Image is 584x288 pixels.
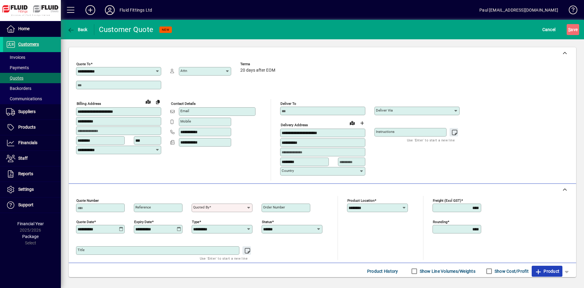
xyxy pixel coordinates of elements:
span: Product History [367,266,398,276]
span: Cancel [542,25,556,34]
a: Invoices [3,52,61,62]
mat-label: Status [262,219,272,224]
mat-label: Mobile [180,119,191,123]
a: Backorders [3,83,61,94]
span: Payments [6,65,29,70]
a: Reports [3,166,61,182]
a: Home [3,21,61,37]
span: Home [18,26,30,31]
span: Customers [18,42,39,47]
button: Copy to Delivery address [153,97,163,107]
button: Product History [365,266,401,277]
a: View on map [143,97,153,106]
a: Communications [3,94,61,104]
span: Terms [240,62,277,66]
mat-hint: Use 'Enter' to start a new line [200,255,248,262]
span: Settings [18,187,34,192]
label: Show Line Volumes/Weights [419,268,475,274]
mat-label: Quote date [76,219,94,224]
span: 20 days after EOM [240,68,275,73]
mat-label: Reference [135,205,151,209]
span: Financials [18,140,37,145]
span: Reports [18,171,33,176]
a: Payments [3,62,61,73]
button: Product [532,266,562,277]
span: Package [22,234,39,239]
mat-label: Instructions [376,130,395,134]
span: NEW [162,28,169,32]
mat-label: Type [192,219,199,224]
mat-label: Deliver To [280,101,296,106]
mat-label: Quote number [76,198,99,202]
mat-label: Quote To [76,62,91,66]
a: Products [3,120,61,135]
a: Support [3,197,61,213]
div: Fluid Fittings Ltd [120,5,152,15]
mat-hint: Use 'Enter' to start a new line [407,137,455,144]
a: Staff [3,151,61,166]
span: Financial Year [17,221,44,226]
mat-label: Title [78,248,85,252]
mat-label: Quoted by [193,205,209,209]
span: Suppliers [18,109,36,114]
mat-label: Expiry date [134,219,152,224]
span: Invoices [6,55,25,60]
div: Customer Quote [99,25,154,34]
button: Profile [100,5,120,16]
mat-label: Order number [263,205,285,209]
app-page-header-button: Back [61,24,94,35]
span: Quotes [6,76,23,80]
a: Knowledge Base [564,1,576,21]
a: View on map [347,118,357,128]
mat-label: Freight (excl GST) [433,198,461,202]
button: Cancel [541,24,557,35]
mat-label: Email [180,109,189,113]
label: Show Cost/Profit [493,268,529,274]
span: Communications [6,96,42,101]
mat-label: Deliver via [376,108,393,112]
a: Financials [3,135,61,151]
span: Product [535,266,559,276]
span: ave [568,25,578,34]
div: Paul [EMAIL_ADDRESS][DOMAIN_NAME] [479,5,558,15]
mat-label: Attn [180,69,187,73]
span: Staff [18,156,28,161]
a: Quotes [3,73,61,83]
span: S [568,27,571,32]
mat-label: Product location [347,198,374,202]
span: Backorders [6,86,31,91]
span: Support [18,202,33,207]
button: Back [66,24,89,35]
span: Back [67,27,88,32]
a: Settings [3,182,61,197]
a: Suppliers [3,104,61,119]
span: Products [18,125,36,130]
mat-label: Rounding [433,219,447,224]
button: Save [567,24,579,35]
button: Add [81,5,100,16]
button: Choose address [357,118,367,128]
mat-label: Country [282,169,294,173]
